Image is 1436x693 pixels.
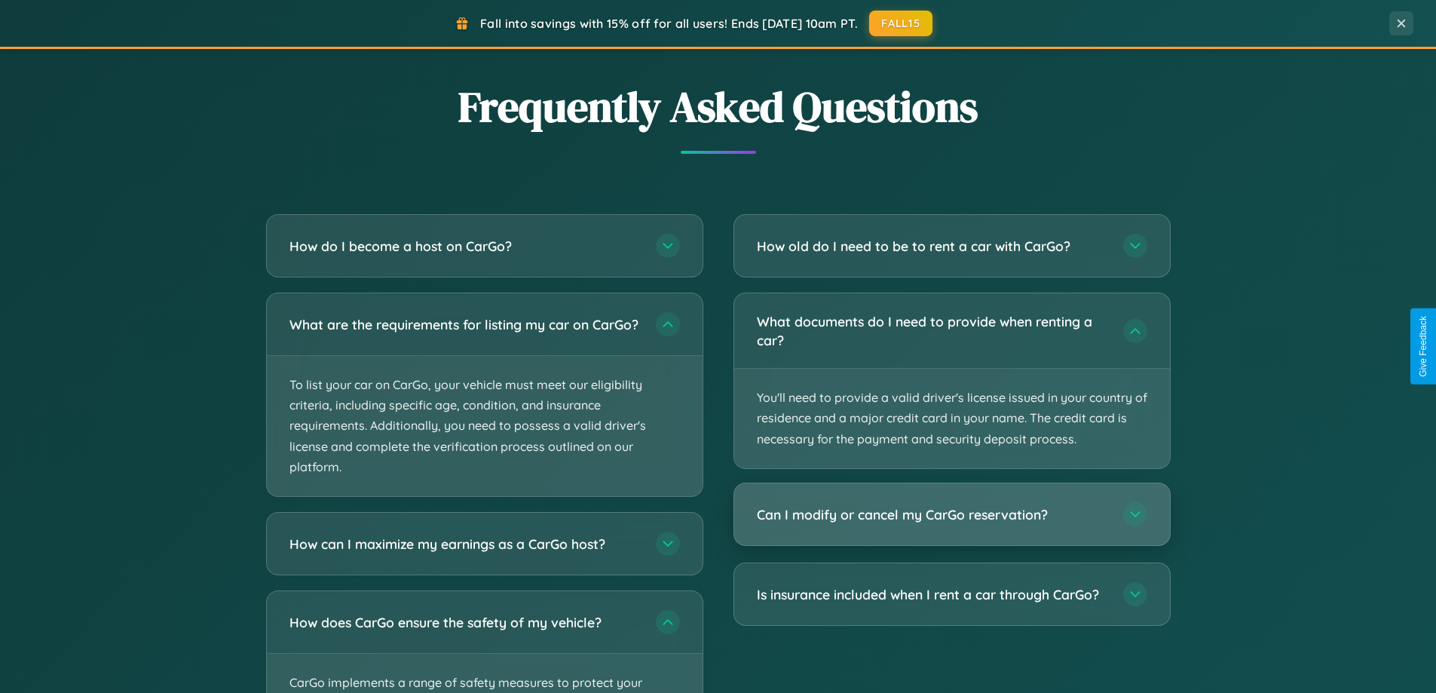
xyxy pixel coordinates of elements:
[480,16,858,31] span: Fall into savings with 15% off for all users! Ends [DATE] 10am PT.
[1418,316,1428,377] div: Give Feedback
[757,312,1108,349] h3: What documents do I need to provide when renting a car?
[734,369,1170,468] p: You'll need to provide a valid driver's license issued in your country of residence and a major c...
[869,11,932,36] button: FALL15
[757,237,1108,256] h3: How old do I need to be to rent a car with CarGo?
[266,78,1171,136] h2: Frequently Asked Questions
[289,535,641,553] h3: How can I maximize my earnings as a CarGo host?
[289,613,641,632] h3: How does CarGo ensure the safety of my vehicle?
[289,315,641,334] h3: What are the requirements for listing my car on CarGo?
[267,356,703,496] p: To list your car on CarGo, your vehicle must meet our eligibility criteria, including specific ag...
[757,505,1108,524] h3: Can I modify or cancel my CarGo reservation?
[289,237,641,256] h3: How do I become a host on CarGo?
[757,585,1108,604] h3: Is insurance included when I rent a car through CarGo?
